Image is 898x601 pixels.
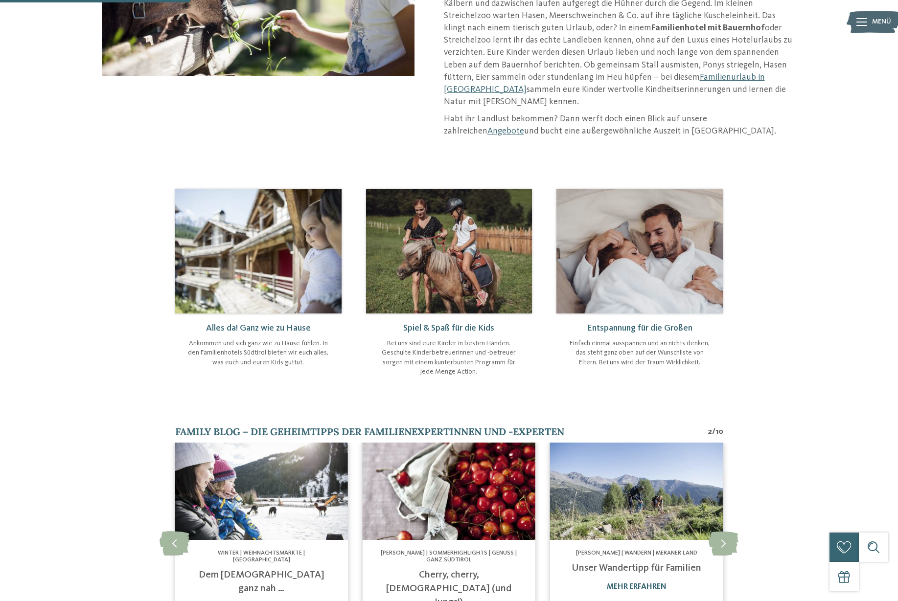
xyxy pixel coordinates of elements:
span: [PERSON_NAME] | Sommerhighlights | Genuss | Ganz Südtirol [381,550,517,563]
img: Familienhotel mit Bauernhof: ein Traum wird wahr [175,189,342,313]
span: Alles da! Ganz wie zu Hause [206,324,311,333]
a: mehr erfahren [607,583,667,591]
img: Familienhotel mit Bauernhof: ein Traum wird wahr [175,443,347,540]
span: [PERSON_NAME] | Wandern | Meraner Land [576,550,697,556]
span: Entspannung für die Großen [587,324,692,333]
p: Bei uns sind eure Kinder in besten Händen. Geschulte Kinderbetreuerinnen und -betreuer sorgen mit... [376,339,523,377]
strong: Familienhotel mit Bauernhof [651,23,765,32]
a: Angebote [487,127,524,135]
a: Familienurlaub in [GEOGRAPHIC_DATA] [444,73,765,94]
p: Einfach einmal ausspannen und an nichts denken, das steht ganz oben auf der Wunschliste von Elter... [566,339,713,368]
span: Spiel & Spaß für die Kids [403,324,494,333]
img: Familienhotel mit Bauernhof: ein Traum wird wahr [556,189,723,313]
img: Familienhotel mit Bauernhof: ein Traum wird wahr [366,189,532,313]
span: 10 [715,426,723,437]
a: Unser Wandertipp für Familien [572,563,701,573]
a: Dem [DEMOGRAPHIC_DATA] ganz nah … [199,570,324,594]
p: Ankommen und sich ganz wie zu Hause fühlen. In den Familienhotels Südtirol bieten wir euch alles,... [185,339,332,368]
p: Habt ihr Landlust bekommen? Dann werft doch einen Blick auf unsere zahlreichen und bucht eine auß... [444,113,797,137]
img: Familienhotel mit Bauernhof: ein Traum wird wahr [363,443,535,540]
span: 2 [708,426,712,437]
img: Familienhotel mit Bauernhof: ein Traum wird wahr [550,443,723,540]
span: / [712,426,715,437]
span: Winter | Weihnachtsmärkte | [GEOGRAPHIC_DATA] [218,550,305,563]
span: Family Blog – die Geheimtipps der Familienexpertinnen und -experten [175,425,564,438]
